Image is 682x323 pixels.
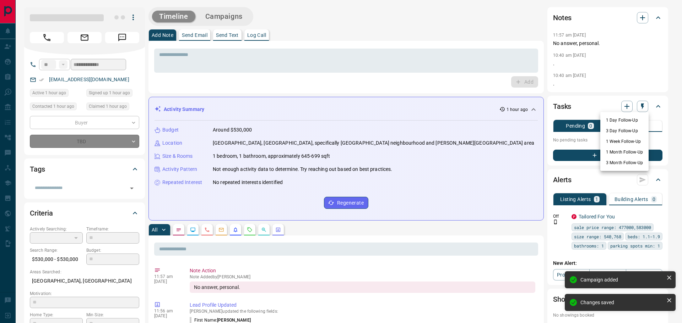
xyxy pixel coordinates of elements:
div: Campaign added [580,277,664,283]
li: 3 Day Follow-Up [600,126,649,136]
li: 1 Day Follow-Up [600,115,649,126]
li: 3 Month Follow-Up [600,157,649,168]
div: Changes saved [580,300,664,305]
li: 1 Week Follow-Up [600,136,649,147]
li: 1 Month Follow-Up [600,147,649,157]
